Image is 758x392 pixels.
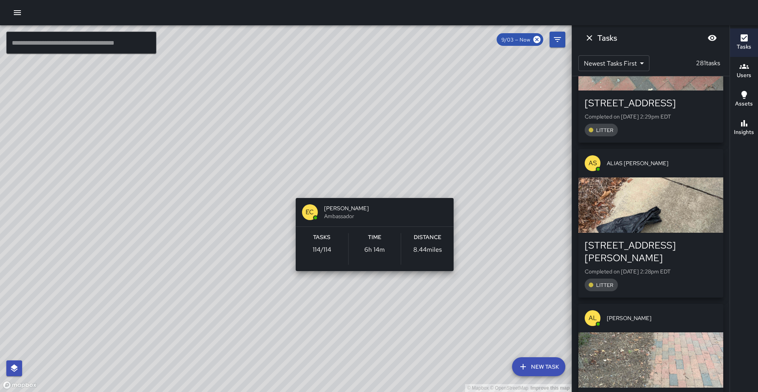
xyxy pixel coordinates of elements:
[585,97,717,109] div: [STREET_ADDRESS]
[364,245,385,254] p: 6h 14m
[497,36,535,43] span: 9/03 — Now
[497,33,543,46] div: 9/03 — Now
[368,233,381,242] h6: Time
[597,32,617,44] h6: Tasks
[585,268,717,275] p: Completed on [DATE] 2:28pm EDT
[324,212,447,220] span: Ambassador
[324,204,447,212] span: [PERSON_NAME]
[607,159,717,167] span: ALIAS [PERSON_NAME]
[550,32,565,47] button: Filters
[313,233,330,242] h6: Tasks
[589,313,597,323] p: AL
[582,30,597,46] button: Dismiss
[730,85,758,114] button: Assets
[730,114,758,142] button: Insights
[735,100,753,108] h6: Assets
[737,43,751,51] h6: Tasks
[306,207,314,217] p: EC
[704,30,720,46] button: Blur
[585,239,717,264] div: [STREET_ADDRESS][PERSON_NAME]
[578,55,649,71] div: Newest Tasks First
[296,198,454,271] button: EC[PERSON_NAME]AmbassadorTasks114/114Time6h 14mDistance8.44miles
[589,158,597,168] p: AS
[512,357,565,376] button: New Task
[578,149,723,298] button: ASALIAS [PERSON_NAME][STREET_ADDRESS][PERSON_NAME]Completed on [DATE] 2:28pm EDTLITTER
[607,314,717,322] span: [PERSON_NAME]
[414,233,441,242] h6: Distance
[413,245,442,254] p: 8.44 miles
[730,28,758,57] button: Tasks
[737,71,751,80] h6: Users
[591,282,618,288] span: LITTER
[313,245,331,254] p: 114 / 114
[734,128,754,137] h6: Insights
[693,58,723,68] p: 281 tasks
[730,57,758,85] button: Users
[585,113,717,121] p: Completed on [DATE] 2:29pm EDT
[591,127,618,134] span: LITTER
